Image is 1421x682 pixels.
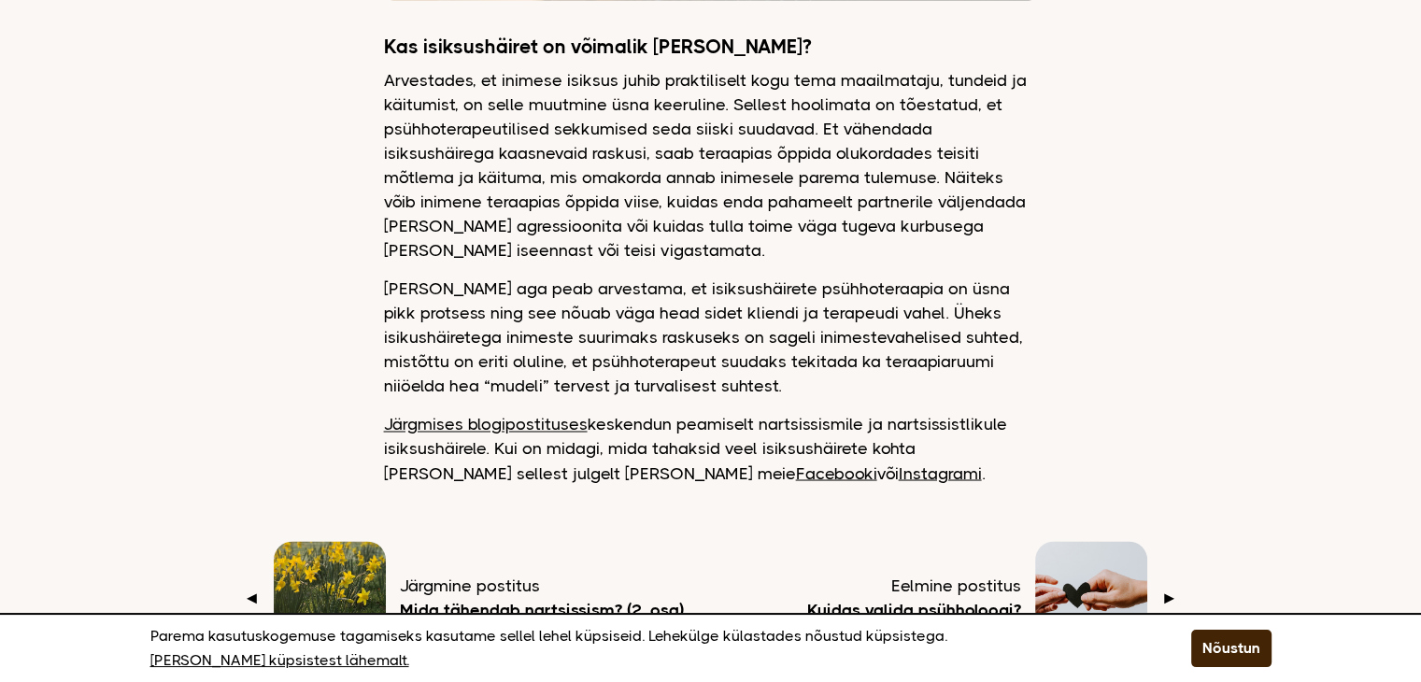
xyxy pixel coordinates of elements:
[1191,630,1272,667] button: Nõustun
[274,541,386,653] img: Nartsissid õitsemas murulapil
[899,463,982,482] a: Instagrami
[384,68,1038,263] p: Arvestades, et inimese isiksus juhib praktiliselt kogu tema maailmataju, tundeid ja käitumist, on...
[807,573,1021,597] span: Eelmine postitus
[150,648,409,673] a: [PERSON_NAME] küpsistest lähemalt.
[796,463,877,482] a: Facebooki
[400,573,684,597] span: Järgmine postitus
[400,600,684,618] b: Mida tähendab nartsissism? (2. osa)
[1161,585,1178,609] span: ►
[807,541,1178,653] a: Eelmine postitus Kuidas valida psühholoogi? ►
[384,412,1038,485] p: keskendun peamiselt nartsissismile ja nartsissistlikule isiksushäirele. Kui on midagi, mida tahak...
[384,277,1038,398] p: [PERSON_NAME] aga peab arvestama, et isiksushäirete psühhoteraapia on üsna pikk protsess ning see...
[150,624,1144,673] p: Parema kasutuskogemuse tagamiseks kasutame sellel lehel küpsiseid. Lehekülge külastades nõustud k...
[807,600,1021,618] b: Kuidas valida psühholoogi?
[244,585,261,609] span: ◄
[384,35,1038,59] h3: Kas isiksushäiret on võimalik [PERSON_NAME]?
[1035,541,1147,653] img: Kaks kätt hoidmas musta pabersüdant
[384,415,588,433] a: Järgmises blogipostituses
[244,541,685,653] a: ◄ Järgmine postitus Mida tähendab nartsissism? (2. osa)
